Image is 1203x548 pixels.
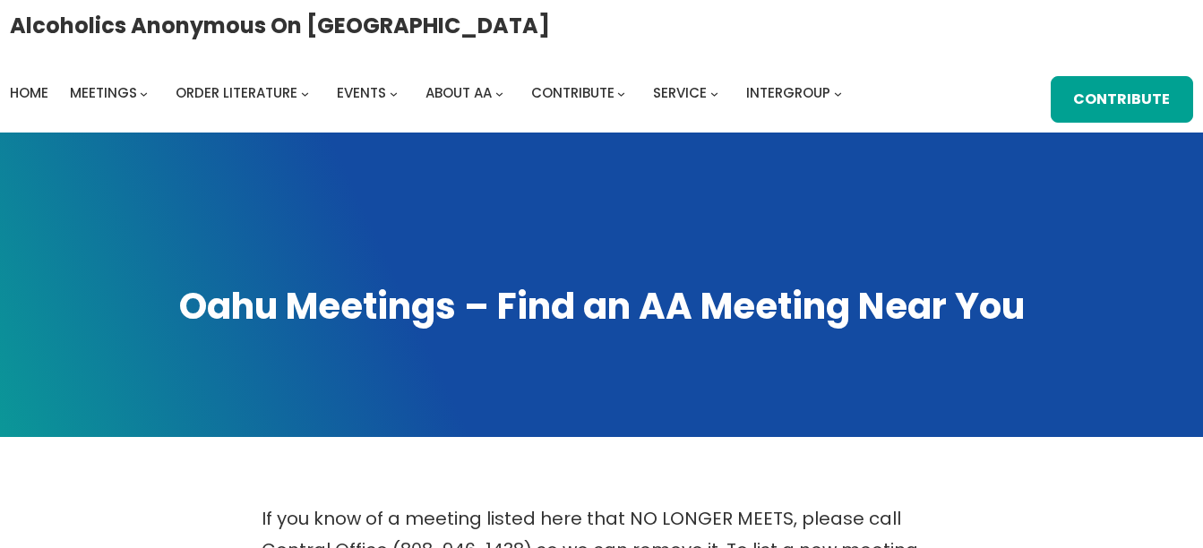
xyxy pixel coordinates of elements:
span: About AA [425,83,492,102]
a: Alcoholics Anonymous on [GEOGRAPHIC_DATA] [10,6,550,45]
span: Intergroup [746,83,830,102]
button: Events submenu [390,89,398,97]
a: About AA [425,81,492,106]
button: Contribute submenu [617,89,625,97]
span: Events [337,83,386,102]
a: Home [10,81,48,106]
span: Home [10,83,48,102]
a: Meetings [70,81,137,106]
span: Order Literature [176,83,297,102]
a: Service [653,81,707,106]
a: Intergroup [746,81,830,106]
button: About AA submenu [495,89,503,97]
a: Contribute [1051,76,1194,123]
a: Events [337,81,386,106]
span: Meetings [70,83,137,102]
button: Meetings submenu [140,89,148,97]
button: Service submenu [710,89,718,97]
nav: Intergroup [10,81,848,106]
button: Intergroup submenu [834,89,842,97]
span: Contribute [531,83,614,102]
h1: Oahu Meetings – Find an AA Meeting Near You [18,282,1185,331]
a: Contribute [531,81,614,106]
button: Order Literature submenu [301,89,309,97]
span: Service [653,83,707,102]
